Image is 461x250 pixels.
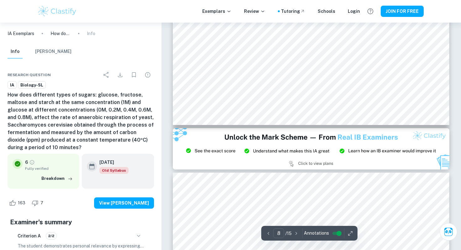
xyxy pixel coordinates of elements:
p: The student demonstrates personal relevance by expressing their curiosity in the topic, which ste... [18,242,144,249]
p: 6 [25,159,28,166]
a: Tutoring [281,8,305,15]
p: Exemplars [202,8,231,15]
img: Clastify logo [37,5,77,18]
button: JOIN FOR FREE [381,6,424,17]
p: / 15 [285,230,292,237]
h6: How does different types of sugars: glucose, fructose, maltose and starch at the same concentrati... [8,91,154,151]
span: IA [8,82,16,88]
h6: [DATE] [99,159,124,166]
a: IA [8,81,17,89]
span: 2/2 [46,233,56,239]
p: How does different types of sugars: glucose, fructose, maltose and starch at the same concentrati... [50,30,71,37]
h6: Criterion A [18,232,41,239]
a: Login [348,8,360,15]
h5: Examiner's summary [10,217,151,227]
span: Biology-SL [18,82,45,88]
p: Review [244,8,265,15]
div: Starting from the May 2025 session, the Biology IA requirements have changed. It's OK to refer to... [99,167,129,174]
button: View [PERSON_NAME] [94,197,154,209]
a: IA Exemplars [8,30,34,37]
div: Dislike [30,198,47,208]
button: Ask Clai [440,223,457,241]
span: Fully verified [25,166,74,171]
a: Biology-SL [18,81,46,89]
button: Breakdown [40,174,74,183]
a: Grade fully verified [29,159,35,165]
span: Research question [8,72,51,78]
div: Report issue [141,69,154,81]
div: Like [8,198,29,208]
a: Schools [318,8,335,15]
span: Old Syllabus [99,167,129,174]
div: Download [114,69,126,81]
img: Ad [173,128,449,169]
div: Share [100,69,113,81]
p: Info [87,30,95,37]
div: Bookmark [128,69,140,81]
button: [PERSON_NAME] [35,45,72,59]
span: 7 [37,200,47,206]
span: 163 [14,200,29,206]
span: Annotations [304,230,329,237]
button: Help and Feedback [365,6,376,17]
button: Info [8,45,23,59]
